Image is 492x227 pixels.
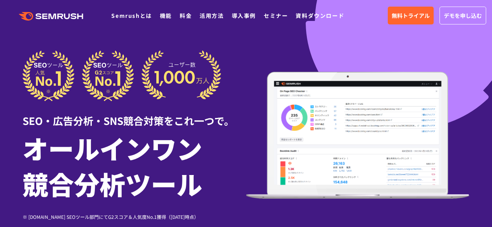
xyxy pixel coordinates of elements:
a: 無料トライアル [388,7,434,24]
a: セミナー [264,12,288,19]
a: 資料ダウンロード [296,12,344,19]
span: デモを申し込む [444,11,482,20]
a: 料金 [180,12,192,19]
div: SEO・広告分析・SNS競合対策をこれ一つで。 [23,101,246,128]
div: ※ [DOMAIN_NAME] SEOツール部門にてG2スコア＆人気度No.1獲得（[DATE]時点） [23,213,246,220]
h1: オールインワン 競合分析ツール [23,130,246,201]
a: デモを申し込む [439,7,486,24]
a: 機能 [160,12,172,19]
a: Semrushとは [111,12,152,19]
a: 活用方法 [200,12,224,19]
span: 無料トライアル [392,11,430,20]
a: 導入事例 [232,12,256,19]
